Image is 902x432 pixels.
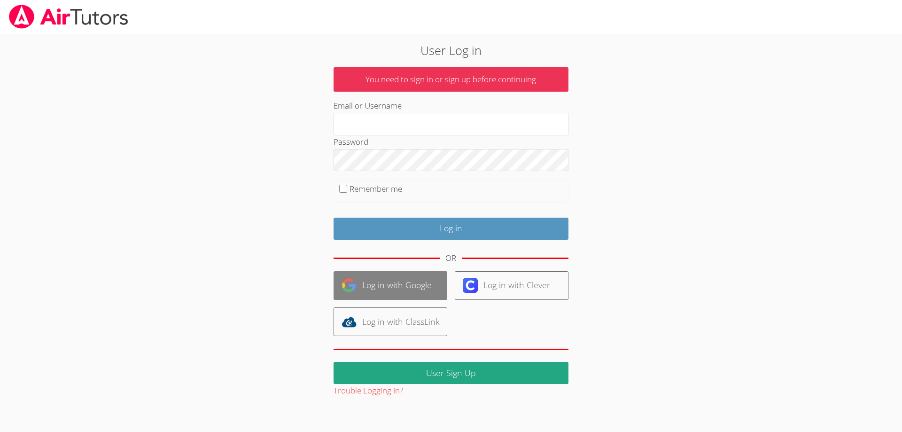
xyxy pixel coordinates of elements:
[463,278,478,293] img: clever-logo-6eab21bc6e7a338710f1a6ff85c0baf02591cd810cc4098c63d3a4b26e2feb20.svg
[8,5,129,29] img: airtutors_banner-c4298cdbf04f3fff15de1276eac7730deb9818008684d7c2e4769d2f7ddbe033.png
[334,100,402,111] label: Email or Username
[455,271,568,300] a: Log in with Clever
[334,362,568,384] a: User Sign Up
[334,271,447,300] a: Log in with Google
[334,384,403,398] button: Trouble Logging In?
[334,67,568,92] p: You need to sign in or sign up before continuing
[342,314,357,330] img: classlink-logo-d6bb404cc1216ec64c9a2012d9dc4662098be43eaf13dc465df04b49fa7ab582.svg
[334,307,447,336] a: Log in with ClassLink
[445,251,456,265] div: OR
[334,218,568,240] input: Log in
[350,183,402,194] label: Remember me
[208,41,695,59] h2: User Log in
[334,136,368,147] label: Password
[342,278,357,293] img: google-logo-50288ca7cdecda66e5e0955fdab243c47b7ad437acaf1139b6f446037453330a.svg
